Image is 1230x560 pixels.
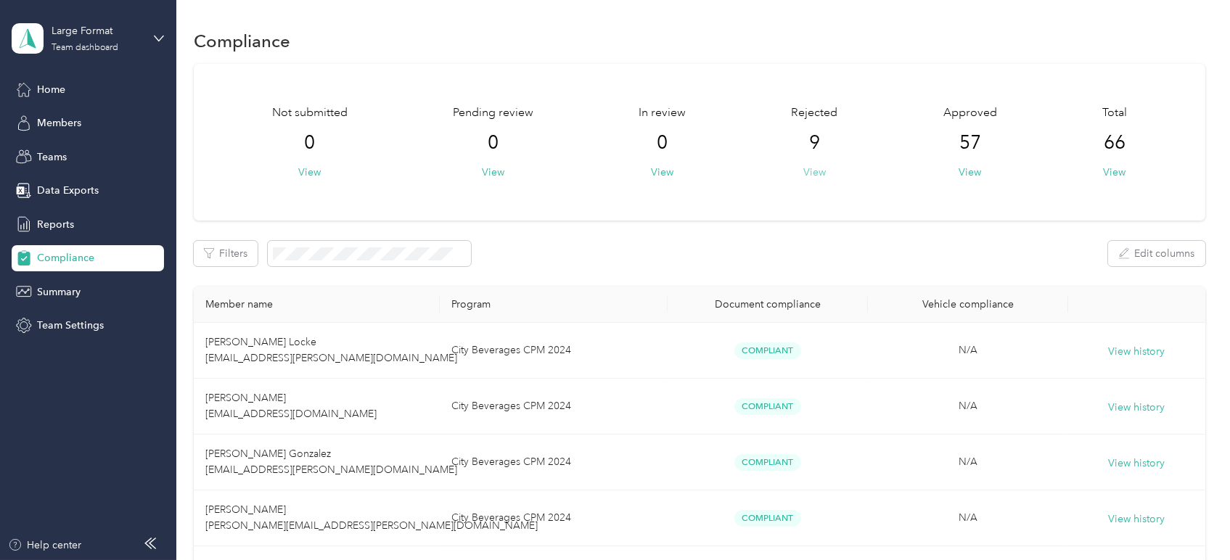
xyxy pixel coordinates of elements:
span: Compliant [734,454,801,471]
span: [PERSON_NAME] Locke [EMAIL_ADDRESS][PERSON_NAME][DOMAIN_NAME] [205,336,457,364]
button: View history [1108,456,1165,472]
h1: Compliance [194,33,290,49]
div: Large Format [52,23,142,38]
button: View [298,165,321,180]
span: N/A [959,511,977,524]
button: Edit columns [1108,241,1205,266]
span: 0 [304,131,315,155]
button: View [651,165,673,180]
button: Help center [8,538,82,553]
span: Members [37,115,81,131]
td: City Beverages CPM 2024 [440,435,668,490]
span: 57 [959,131,981,155]
td: City Beverages CPM 2024 [440,323,668,379]
button: View history [1108,511,1165,527]
span: Rejected [791,104,837,122]
span: [PERSON_NAME] [EMAIL_ADDRESS][DOMAIN_NAME] [205,392,377,420]
button: View history [1108,400,1165,416]
span: Team Settings [37,318,104,333]
span: Data Exports [37,183,99,198]
span: 0 [488,131,499,155]
span: Teams [37,149,67,165]
span: N/A [959,456,977,468]
span: 9 [809,131,820,155]
button: View [1103,165,1126,180]
span: Reports [37,217,74,232]
span: Compliant [734,342,801,359]
span: 0 [657,131,668,155]
span: N/A [959,400,977,412]
span: Not submitted [272,104,348,122]
span: 66 [1104,131,1126,155]
span: N/A [959,344,977,356]
span: Home [37,82,65,97]
span: Summary [37,284,81,300]
button: View [959,165,981,180]
span: Pending review [453,104,533,122]
span: Compliance [37,250,94,265]
span: Compliant [734,398,801,415]
button: View history [1108,344,1165,360]
button: Filters [194,241,258,266]
span: Total [1102,104,1127,122]
td: City Beverages CPM 2024 [440,379,668,435]
span: Approved [943,104,997,122]
span: In review [639,104,686,122]
button: View [803,165,826,180]
span: Compliant [734,510,801,527]
span: [PERSON_NAME] Gonzalez [EMAIL_ADDRESS][PERSON_NAME][DOMAIN_NAME] [205,448,457,476]
div: Team dashboard [52,44,118,52]
div: Vehicle compliance [880,298,1057,310]
iframe: Everlance-gr Chat Button Frame [1149,479,1230,560]
td: City Beverages CPM 2024 [440,490,668,546]
span: [PERSON_NAME] [PERSON_NAME][EMAIL_ADDRESS][PERSON_NAME][DOMAIN_NAME] [205,503,538,532]
div: Document compliance [679,298,856,310]
th: Program [440,287,668,323]
th: Member name [194,287,440,323]
button: View [482,165,504,180]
